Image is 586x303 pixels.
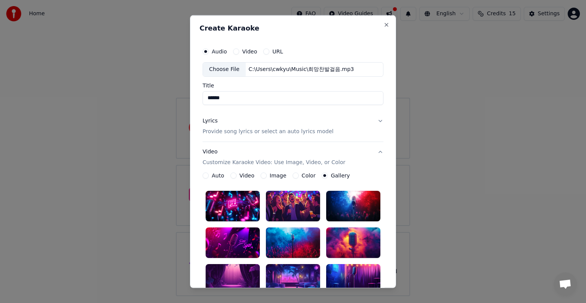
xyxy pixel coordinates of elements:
[203,117,217,125] div: Lyrics
[203,128,333,135] p: Provide song lyrics or select an auto lyrics model
[200,25,386,32] h2: Create Karaoke
[212,49,227,54] label: Audio
[270,173,287,178] label: Image
[242,49,257,54] label: Video
[203,83,383,88] label: Title
[302,173,316,178] label: Color
[331,173,350,178] label: Gallery
[203,148,345,166] div: Video
[212,173,224,178] label: Auto
[203,63,246,76] div: Choose File
[246,66,357,73] div: C:\Users\cwkyu\Music\희망찬발걸음.mp3
[240,173,254,178] label: Video
[203,111,383,142] button: LyricsProvide song lyrics or select an auto lyrics model
[203,142,383,172] button: VideoCustomize Karaoke Video: Use Image, Video, or Color
[203,159,345,166] p: Customize Karaoke Video: Use Image, Video, or Color
[272,49,283,54] label: URL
